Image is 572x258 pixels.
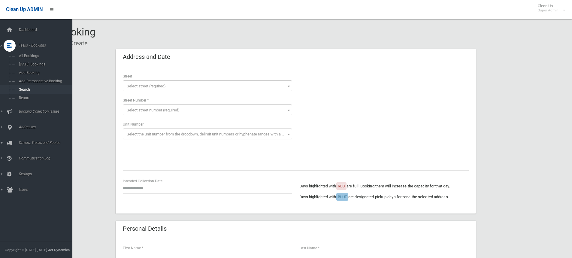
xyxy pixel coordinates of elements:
p: Days highlighted with are designated pickup days for zone the selected address. [299,193,469,201]
span: All Bookings [17,54,71,58]
strong: Jet Dynamics [48,248,70,252]
small: Super Admin [538,8,558,13]
span: Add Retrospective Booking [17,79,71,83]
p: Days highlighted with are full. Booking them will increase the capacity for that day. [299,183,469,190]
span: Tasks / Bookings [17,43,77,47]
span: Select the unit number from the dropdown, delimit unit numbers or hyphenate ranges with a comma [127,132,295,136]
span: Clean Up ADMIN [6,7,43,12]
span: Dashboard [17,28,77,32]
span: Clean Up [535,4,564,13]
span: RED [338,184,345,188]
span: Drivers, Trucks and Routes [17,141,77,145]
span: Communication Log [17,156,77,160]
header: Personal Details [116,223,174,235]
span: Addresses [17,125,77,129]
span: Report [17,96,71,100]
span: BLUE [338,195,347,199]
header: Address and Date [116,51,177,63]
span: Settings [17,172,77,176]
span: Add Booking [17,71,71,75]
span: Select street number (required) [127,108,180,112]
span: [DATE] Bookings [17,62,71,66]
span: Booking Collection Issues [17,109,77,114]
span: Search [17,87,71,92]
span: Select street (required) [127,84,166,88]
li: Create [65,38,88,49]
span: Users [17,187,77,192]
span: Copyright © [DATE]-[DATE] [5,248,47,252]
